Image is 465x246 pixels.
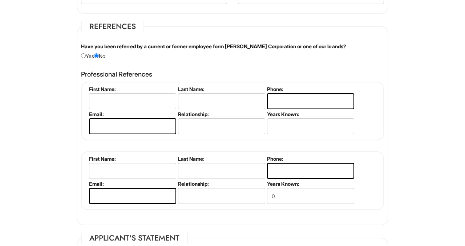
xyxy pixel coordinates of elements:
[89,111,175,117] label: Email:
[178,156,264,162] label: Last Name:
[89,181,175,187] label: Email:
[178,86,264,92] label: Last Name:
[267,86,353,92] label: Phone:
[267,181,353,187] label: Years Known:
[81,43,346,50] label: Have you been referred by a current or former employee form [PERSON_NAME] Corporation or one of o...
[178,111,264,117] label: Relationship:
[267,111,353,117] label: Years Known:
[81,21,144,32] legend: References
[89,156,175,162] label: First Name:
[89,86,175,92] label: First Name:
[81,71,384,78] h4: Professional References
[81,233,188,243] legend: Applicant's Statement
[76,43,389,60] div: Yes No
[267,156,353,162] label: Phone:
[178,181,264,187] label: Relationship:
